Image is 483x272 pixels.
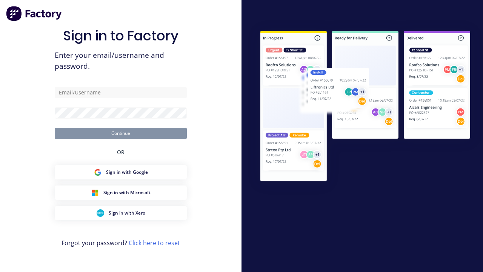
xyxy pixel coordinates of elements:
span: Sign in with Google [106,169,148,176]
span: Enter your email/username and password. [55,50,187,72]
img: Google Sign in [94,168,102,176]
span: Sign in with Xero [109,210,145,216]
img: Factory [6,6,63,21]
img: Xero Sign in [97,209,104,217]
div: OR [117,139,125,165]
img: Microsoft Sign in [91,189,99,196]
a: Click here to reset [129,239,180,247]
button: Continue [55,128,187,139]
img: Sign in [248,19,483,195]
button: Google Sign inSign in with Google [55,165,187,179]
span: Sign in with Microsoft [103,189,151,196]
input: Email/Username [55,87,187,98]
button: Microsoft Sign inSign in with Microsoft [55,185,187,200]
h1: Sign in to Factory [63,28,178,44]
span: Forgot your password? [62,238,180,247]
button: Xero Sign inSign in with Xero [55,206,187,220]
